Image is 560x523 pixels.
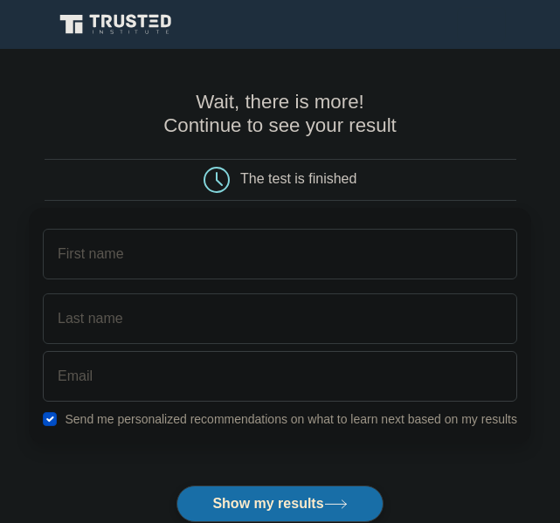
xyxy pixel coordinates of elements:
button: Show my results [176,485,383,522]
button: Toggle navigation [457,7,506,42]
div: The test is finished [240,171,356,186]
label: Send me personalized recommendations on what to learn next based on my results [65,412,517,426]
input: Last name [43,293,517,344]
input: First name [43,229,517,279]
h4: Wait, there is more! Continue to see your result [29,91,531,138]
input: Email [43,351,517,402]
